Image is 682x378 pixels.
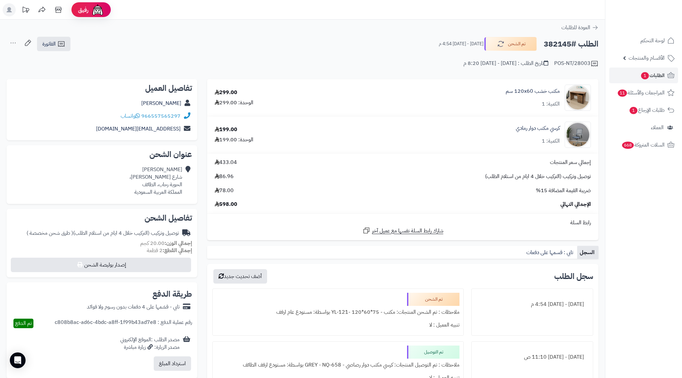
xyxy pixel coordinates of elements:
div: 199.00 [215,126,237,133]
a: طلبات الإرجاع1 [609,102,678,118]
h2: الطلب #382145 [544,37,598,51]
span: الإجمالي النهائي [560,201,591,208]
a: العملاء [609,120,678,135]
a: مكتب خشب 120x60 سم [506,88,560,95]
h2: تفاصيل العميل [12,84,192,92]
h3: سجل الطلب [554,272,593,280]
span: 11 [618,90,627,97]
span: الفاتورة [42,40,56,48]
div: [PERSON_NAME] شارع [PERSON_NAME]، الحوية رحاب، الطائف المملكة العربية السعودية [129,166,182,196]
div: تاريخ الطلب : [DATE] - [DATE] 8:20 م [463,60,548,67]
div: تم الشحن [407,293,459,306]
a: كرسي مكتب دوار رمادي [516,125,560,132]
a: 966557565297 [141,112,181,120]
span: طلبات الإرجاع [629,106,665,115]
span: رفيق [78,6,88,14]
h2: تفاصيل الشحن [12,214,192,222]
span: لوحة التحكم [640,36,665,45]
div: تابي - قسّمها على 4 دفعات بدون رسوم ولا فوائد [87,303,180,311]
a: واتساب [121,112,140,120]
a: العودة للطلبات [561,24,598,31]
img: 1754735126-1-90x90.jpg [565,122,591,148]
div: مصدر الطلب :الموقع الإلكتروني [120,336,180,351]
a: المراجعات والأسئلة11 [609,85,678,101]
div: Open Intercom Messenger [10,352,26,368]
a: [EMAIL_ADDRESS][DOMAIN_NAME] [96,125,181,133]
div: رقم عملية الدفع : c808b8ac-ad6c-4bdc-a8ff-1f99b43ad7e8 [55,319,192,328]
span: العودة للطلبات [561,24,590,31]
strong: إجمالي القطع: [163,247,192,254]
a: تحديثات المنصة [17,3,34,18]
h2: عنوان الشحن [12,150,192,158]
a: الفاتورة [37,37,70,51]
small: 20.00 كجم [140,239,192,247]
span: 1 [630,107,637,114]
button: استرداد المبلغ [154,356,191,371]
small: [DATE] - [DATE] 4:54 م [439,41,483,47]
a: السجل [577,246,598,259]
span: 668 [622,142,634,149]
a: [PERSON_NAME] [141,99,181,107]
span: ضريبة القيمة المضافة 15% [536,187,591,194]
div: 299.00 [215,89,237,96]
div: [DATE] - [DATE] 4:54 م [476,298,589,311]
span: 1 [641,72,649,79]
span: الأقسام والمنتجات [629,53,665,63]
div: الكمية: 1 [542,137,560,145]
img: logo-2.png [637,18,676,32]
div: الوحدة: 199.00 [215,136,253,144]
div: [DATE] - [DATE] 11:10 ص [476,351,589,364]
div: ملاحظات : تم الشحن المنتجات: مكتب - 75*60*120 -YL-121 بواسطة: مستودع عام ارفف [217,306,459,319]
span: تم الدفع [15,319,32,327]
a: لوحة التحكم [609,33,678,49]
span: الطلبات [640,71,665,80]
button: أضف تحديث جديد [213,269,267,284]
h2: طريقة الدفع [152,290,192,298]
div: مصدر الزيارة: زيارة مباشرة [120,344,180,351]
span: 86.96 [215,173,234,180]
span: السلات المتروكة [621,140,665,149]
strong: إجمالي الوزن: [165,239,192,247]
button: تم الشحن [484,37,537,51]
div: توصيل وتركيب (التركيب خلال 4 ايام من استلام الطلب) [27,229,179,237]
div: POS-NT/28003 [554,60,598,68]
img: 1757240066-110111010082-90x90.jpg [565,85,591,111]
span: العملاء [651,123,664,132]
span: 433.04 [215,159,237,166]
span: توصيل وتركيب (التركيب خلال 4 ايام من استلام الطلب) [485,173,591,180]
a: تابي : قسمها على دفعات [524,246,577,259]
span: شارك رابط السلة نفسها مع عميل آخر [372,227,443,235]
span: إجمالي سعر المنتجات [550,159,591,166]
div: الكمية: 1 [542,100,560,108]
span: 78.00 [215,187,234,194]
img: ai-face.png [91,3,104,16]
a: السلات المتروكة668 [609,137,678,153]
div: تنبيه العميل : لا [217,319,459,331]
small: 2 قطعة [147,247,192,254]
div: ملاحظات : تم التوصيل المنتجات: كرسي مكتب دوار رصاصي - GREY - NQ-658 بواسطة: مستودع ارفف الطائف [217,359,459,371]
button: إصدار بوليصة الشحن [11,258,191,272]
a: الطلبات1 [609,68,678,83]
div: تم التوصيل [407,346,459,359]
a: شارك رابط السلة نفسها مع عميل آخر [362,227,443,235]
span: ( طرق شحن مخصصة ) [27,229,73,237]
div: الوحدة: 299.00 [215,99,253,107]
span: 598.00 [215,201,237,208]
span: المراجعات والأسئلة [617,88,665,97]
div: رابط السلة [210,219,596,227]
